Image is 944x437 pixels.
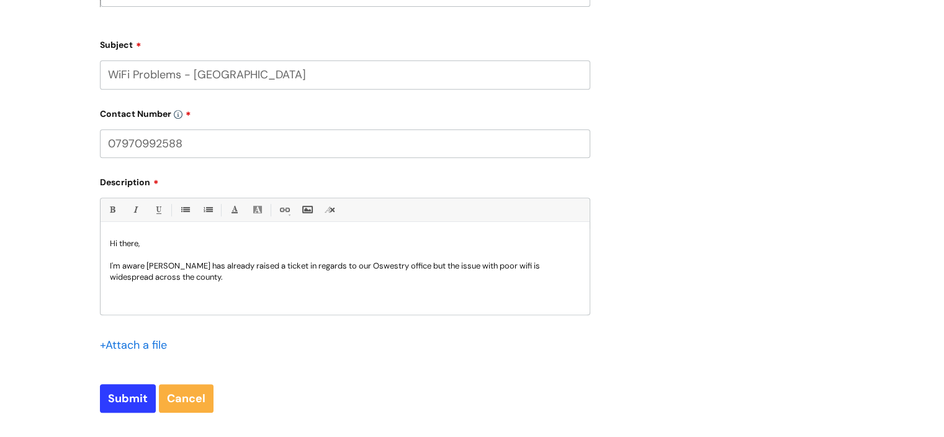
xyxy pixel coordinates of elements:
[249,202,265,218] a: Back Color
[100,35,590,50] label: Subject
[174,110,182,119] img: info-icon.svg
[100,384,156,413] input: Submit
[110,260,580,283] p: I'm aware [PERSON_NAME] has already raised a ticket in regards to our Oswestry office but the iss...
[100,104,590,119] label: Contact Number
[322,202,338,218] a: Remove formatting (Ctrl-\)
[159,384,214,413] a: Cancel
[100,338,106,352] span: +
[100,335,174,355] div: Attach a file
[110,238,580,249] p: Hi there,
[276,202,292,218] a: Link
[299,202,315,218] a: Insert Image...
[104,202,120,218] a: Bold (Ctrl-B)
[200,202,215,218] a: 1. Ordered List (Ctrl-Shift-8)
[150,202,166,218] a: Underline(Ctrl-U)
[177,202,192,218] a: • Unordered List (Ctrl-Shift-7)
[100,173,590,188] label: Description
[127,202,143,218] a: Italic (Ctrl-I)
[227,202,242,218] a: Font Color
